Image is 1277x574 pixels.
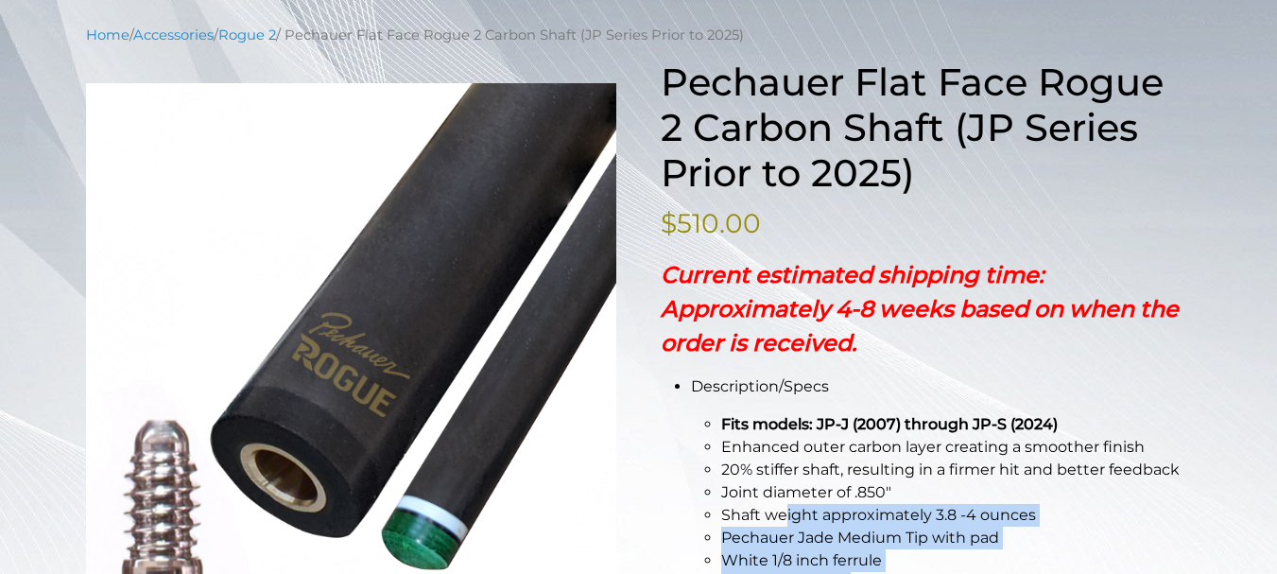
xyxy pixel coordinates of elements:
[86,25,1192,45] nav: Breadcrumb
[721,483,891,501] span: Joint diameter of .850″
[661,261,1179,357] strong: Current estimated shipping time: Approximately 4-8 weeks based on when the order is received.
[691,377,829,395] span: Description/Specs
[721,551,882,569] span: White 1/8 inch ferrule
[721,438,1145,456] span: Enhanced outer carbon layer creating a smoother finish
[721,529,999,547] span: Pechauer Jade Medium Tip with pad
[218,26,276,43] a: Rogue 2
[133,26,214,43] a: Accessories
[721,415,1058,433] strong: Fits models: JP-J (2007) through JP-S (2024)
[721,461,1180,478] span: 20% stiffer shaft, resulting in a firmer hit and better feedback
[661,207,677,239] span: $
[661,60,1192,196] h1: Pechauer Flat Face Rogue 2 Carbon Shaft (JP Series Prior to 2025)
[661,207,761,239] bdi: 510.00
[86,26,129,43] a: Home
[721,506,1036,524] span: Shaft weight approximately 3.8 -4 ounces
